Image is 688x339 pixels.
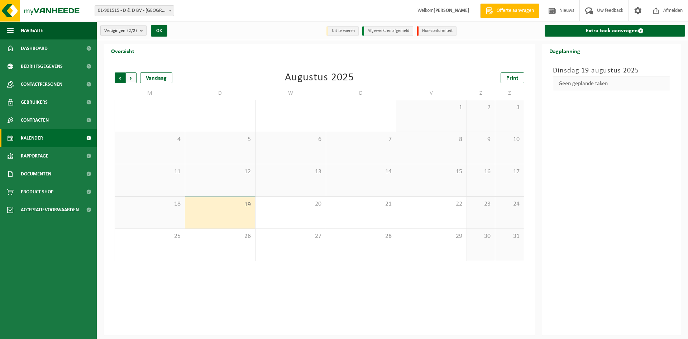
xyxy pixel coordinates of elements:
span: 30 [470,232,492,240]
span: Dashboard [21,39,48,57]
span: Acceptatievoorwaarden [21,201,79,219]
button: Vestigingen(2/2) [100,25,147,36]
td: D [326,87,397,100]
td: M [115,87,185,100]
span: Bedrijfsgegevens [21,57,63,75]
span: 6 [259,136,322,143]
span: Volgende [126,72,137,83]
span: 25 [119,232,181,240]
span: 20 [259,200,322,208]
span: 23 [470,200,492,208]
span: 21 [330,200,393,208]
td: V [396,87,467,100]
div: Augustus 2025 [285,72,354,83]
button: OK [151,25,167,37]
span: Gebruikers [21,93,48,111]
strong: [PERSON_NAME] [434,8,469,13]
td: Z [467,87,496,100]
li: Afgewerkt en afgemeld [362,26,413,36]
a: Offerte aanvragen [480,4,539,18]
span: 16 [470,168,492,176]
span: 3 [499,104,520,112]
td: D [185,87,256,100]
h2: Dagplanning [542,44,587,58]
span: Rapportage [21,147,48,165]
span: 14 [330,168,393,176]
span: 19 [189,201,252,209]
span: 01-901515 - D & D BV - RUMBEKE [95,6,174,16]
span: Product Shop [21,183,53,201]
span: 28 [330,232,393,240]
span: 5 [189,136,252,143]
span: 10 [499,136,520,143]
span: 18 [119,200,181,208]
a: Print [501,72,524,83]
span: 22 [400,200,463,208]
count: (2/2) [127,28,137,33]
span: 24 [499,200,520,208]
span: 15 [400,168,463,176]
span: Vorige [115,72,125,83]
span: Kalender [21,129,43,147]
span: 26 [189,232,252,240]
span: 27 [259,232,322,240]
span: Contactpersonen [21,75,62,93]
span: 4 [119,136,181,143]
div: Geen geplande taken [553,76,670,91]
span: Contracten [21,111,49,129]
span: Navigatie [21,22,43,39]
span: 11 [119,168,181,176]
span: 2 [470,104,492,112]
span: 9 [470,136,492,143]
td: W [255,87,326,100]
li: Uit te voeren [326,26,359,36]
span: 29 [400,232,463,240]
span: 31 [499,232,520,240]
h3: Dinsdag 19 augustus 2025 [553,65,670,76]
div: Vandaag [140,72,172,83]
span: 01-901515 - D & D BV - RUMBEKE [95,5,174,16]
span: Offerte aanvragen [495,7,536,14]
h2: Overzicht [104,44,142,58]
span: 13 [259,168,322,176]
span: 17 [499,168,520,176]
a: Extra taak aanvragen [545,25,685,37]
span: Print [506,75,519,81]
span: 1 [400,104,463,112]
span: 12 [189,168,252,176]
span: Vestigingen [104,25,137,36]
li: Non-conformiteit [417,26,457,36]
span: 8 [400,136,463,143]
span: 7 [330,136,393,143]
td: Z [495,87,524,100]
span: Documenten [21,165,51,183]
